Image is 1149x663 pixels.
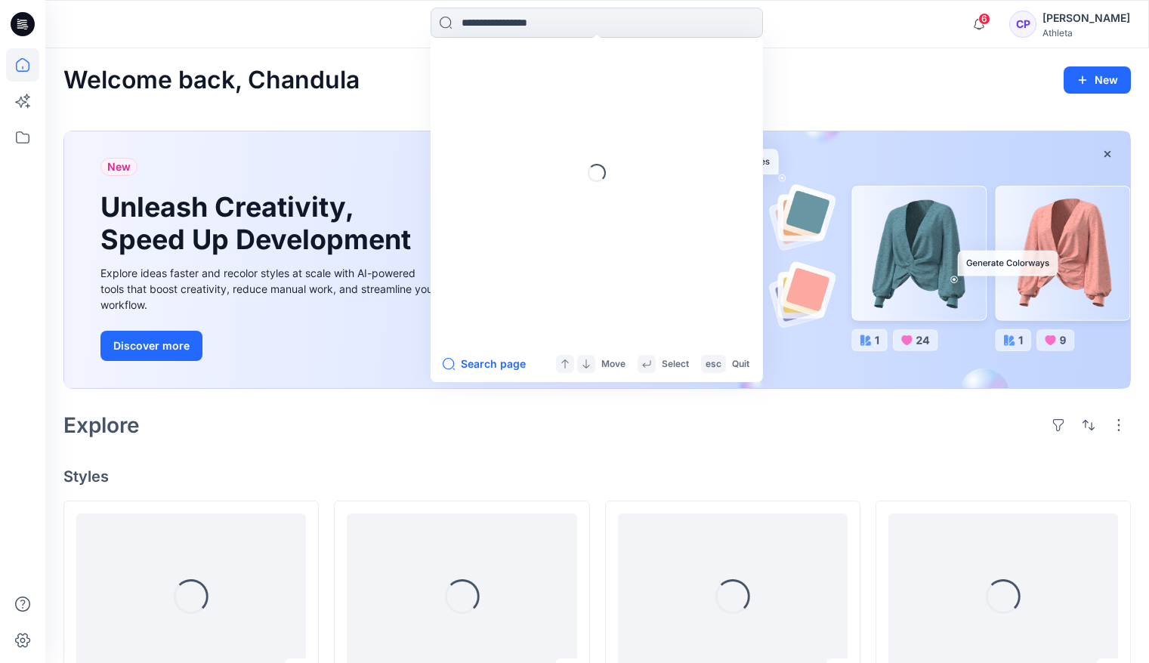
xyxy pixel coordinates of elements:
[63,66,360,94] h2: Welcome back, Chandula
[63,467,1131,486] h4: Styles
[107,158,131,176] span: New
[1042,27,1130,39] div: Athleta
[63,413,140,437] h2: Explore
[100,265,440,313] div: Explore ideas faster and recolor styles at scale with AI-powered tools that boost creativity, red...
[601,356,625,372] p: Move
[100,191,418,256] h1: Unleash Creativity, Speed Up Development
[732,356,749,372] p: Quit
[1009,11,1036,38] div: CP
[100,331,440,361] a: Discover more
[1042,9,1130,27] div: [PERSON_NAME]
[1064,66,1131,94] button: New
[100,331,202,361] button: Discover more
[706,356,721,372] p: esc
[662,356,689,372] p: Select
[978,13,990,25] span: 6
[443,355,526,373] button: Search page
